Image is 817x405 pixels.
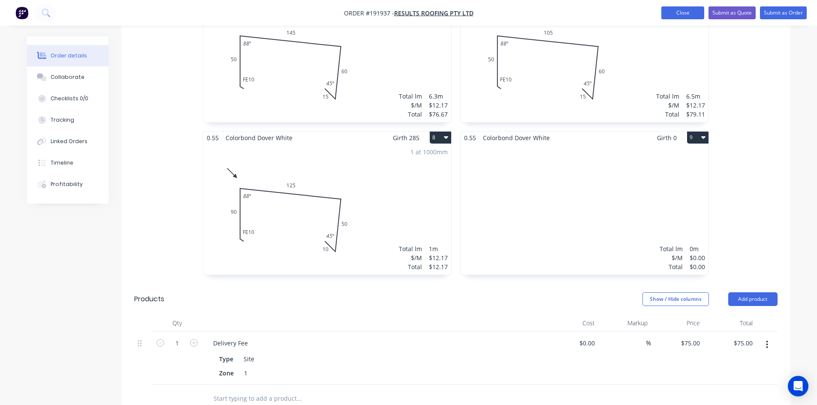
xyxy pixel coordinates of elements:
div: Tracking [51,116,74,124]
div: $79.11 [686,110,705,119]
div: $12.17 [429,101,448,110]
button: Collaborate [27,66,109,88]
span: Colorbond Dover White [222,132,296,144]
div: Timeline [51,159,73,167]
button: Submit as Order [760,6,807,19]
button: Order details [27,45,109,66]
button: Show / Hide columns [642,292,709,306]
div: Profitability [51,180,83,188]
div: Collaborate [51,73,84,81]
div: Markup [598,315,651,332]
div: $/M [656,101,679,110]
img: Factory [15,6,28,19]
div: $/M [399,253,422,262]
span: 0.55 [461,132,479,144]
div: Products [134,294,164,304]
div: Total lm [399,92,422,101]
span: 0.55 [203,132,222,144]
div: 6.5m [686,92,705,101]
span: Girth 285 [393,132,419,144]
div: $/M [660,253,683,262]
div: $/M [399,101,422,110]
div: $0.00 [690,253,705,262]
div: Qty [151,315,203,332]
button: Timeline [27,152,109,174]
div: Total [703,315,756,332]
div: Linked Orders [51,138,87,145]
div: Total lm [399,244,422,253]
div: 0FE1090125501088º45º1 at 1000mmTotal lm$/MTotal1m$12.17$12.17 [203,144,451,275]
div: Total [660,262,683,271]
div: Type [216,353,237,365]
div: Total [399,262,422,271]
div: Checklists 0/0 [51,95,88,102]
div: $12.17 [429,253,448,262]
div: Delivery Fee [206,337,255,349]
div: $12.17 [429,262,448,271]
div: Cost [546,315,599,332]
div: Order details [51,52,87,60]
span: Girth 0 [657,132,677,144]
button: Close [661,6,704,19]
button: Tracking [27,109,109,131]
button: Profitability [27,174,109,195]
div: Total [399,110,422,119]
span: Order #191937 - [344,9,394,17]
div: Total lm [660,244,683,253]
div: Price [651,315,704,332]
div: $0.00 [690,262,705,271]
div: 6.3m [429,92,448,101]
div: $76.67 [429,110,448,119]
button: Submit as Quote [708,6,756,19]
button: 8 [430,132,451,144]
div: Total [656,110,679,119]
div: 1 at 1000mm [410,147,448,156]
div: 0m [690,244,705,253]
div: 1 [241,367,253,379]
span: Colorbond Dover White [479,132,553,144]
button: Checklists 0/0 [27,88,109,109]
button: Linked Orders [27,131,109,152]
span: % [646,338,651,348]
div: Site [240,353,258,365]
div: Total lm [656,92,679,101]
div: Open Intercom Messenger [788,376,808,396]
div: 1m [429,244,448,253]
button: 9 [687,132,708,144]
a: Results Roofing Pty Ltd [394,9,473,17]
button: Add product [728,292,778,306]
div: $12.17 [686,101,705,110]
div: 0Total lm$/MTotal0m$0.00$0.00 [461,144,708,275]
div: Zone [216,367,237,379]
